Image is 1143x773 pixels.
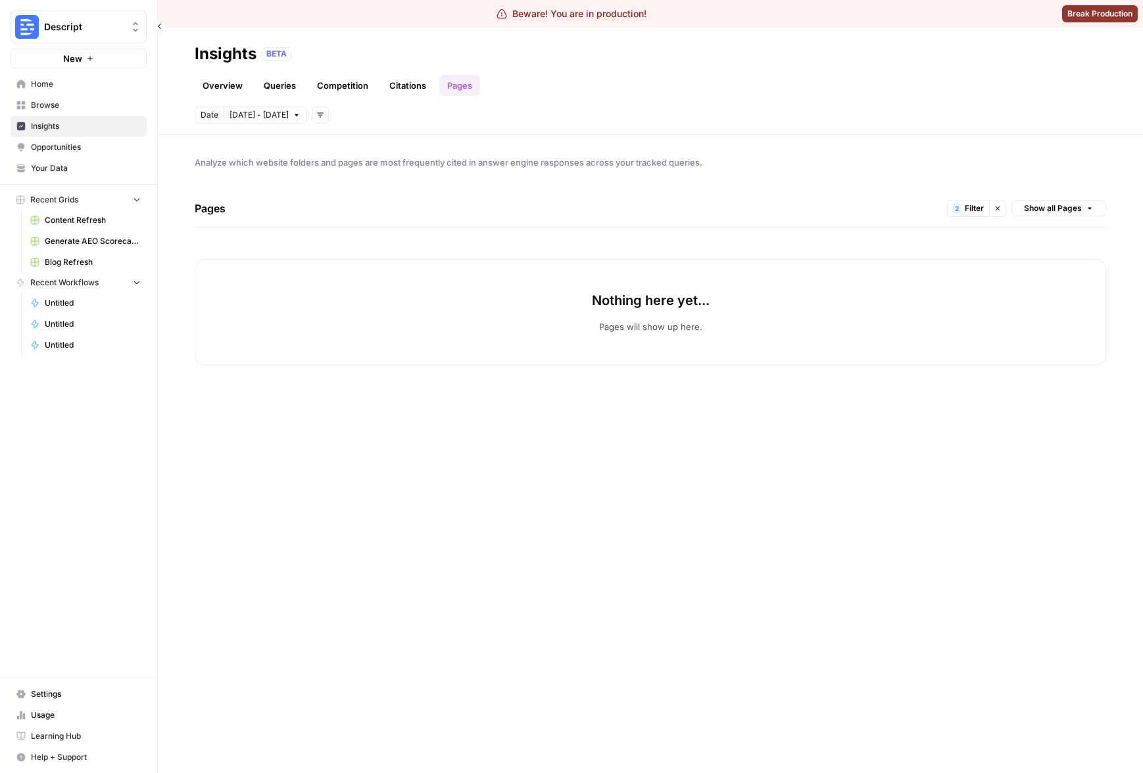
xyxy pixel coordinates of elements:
span: [DATE] - [DATE] [230,109,289,121]
span: Untitled [45,318,141,330]
button: [DATE] - [DATE] [224,106,306,124]
span: Opportunities [31,141,141,153]
span: Learning Hub [31,730,141,742]
button: 2Filter [947,200,989,217]
a: Browse [11,95,147,116]
button: Recent Workflows [11,273,147,293]
a: Untitled [24,335,147,356]
span: New [63,52,82,65]
a: Settings [11,684,147,705]
span: Generate AEO Scorecard (1) [45,235,141,247]
img: Descript Logo [15,15,39,39]
a: Blog Refresh [24,252,147,273]
a: Generate AEO Scorecard (1) [24,231,147,252]
span: Descript [44,20,124,34]
a: Queries [256,75,304,96]
span: Content Refresh [45,214,141,226]
button: Recent Grids [11,190,147,210]
div: 2 [953,203,961,214]
span: Home [31,78,141,90]
button: Workspace: Descript [11,11,147,43]
p: Nothing here yet... [592,291,710,310]
span: Analyze which website folders and pages are most frequently cited in answer engine responses acro... [195,156,1106,169]
span: Date [201,109,218,121]
button: New [11,49,147,68]
button: Show all Pages [1011,200,1106,216]
span: Insights [31,120,141,132]
a: Insights [11,116,147,137]
a: Home [11,74,147,95]
div: Beware! You are in production! [497,7,646,20]
a: Learning Hub [11,726,147,747]
span: Recent Workflows [30,277,99,289]
a: Overview [195,75,251,96]
span: 2 [955,203,959,214]
a: Citations [381,75,434,96]
a: Untitled [24,293,147,314]
span: Filter [965,202,984,214]
span: Usage [31,709,141,721]
a: Competition [309,75,376,96]
a: Your Data [11,158,147,179]
span: Browse [31,99,141,111]
button: Break Production [1062,5,1138,22]
span: Blog Refresh [45,256,141,268]
span: Show all Pages [1024,202,1082,214]
span: Untitled [45,297,141,309]
span: Help + Support [31,751,141,763]
a: Opportunities [11,137,147,158]
button: Help + Support [11,747,147,768]
span: Recent Grids [30,194,78,206]
span: Untitled [45,339,141,351]
a: Untitled [24,314,147,335]
a: Usage [11,705,147,726]
span: Your Data [31,162,141,174]
div: BETA [262,47,291,60]
div: Insights [195,43,256,64]
h4: Pages [195,190,226,227]
a: Pages [439,75,480,96]
span: Break Production [1067,8,1132,20]
span: Settings [31,688,141,700]
a: Content Refresh [24,210,147,231]
p: Pages will show up here. [599,320,702,333]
